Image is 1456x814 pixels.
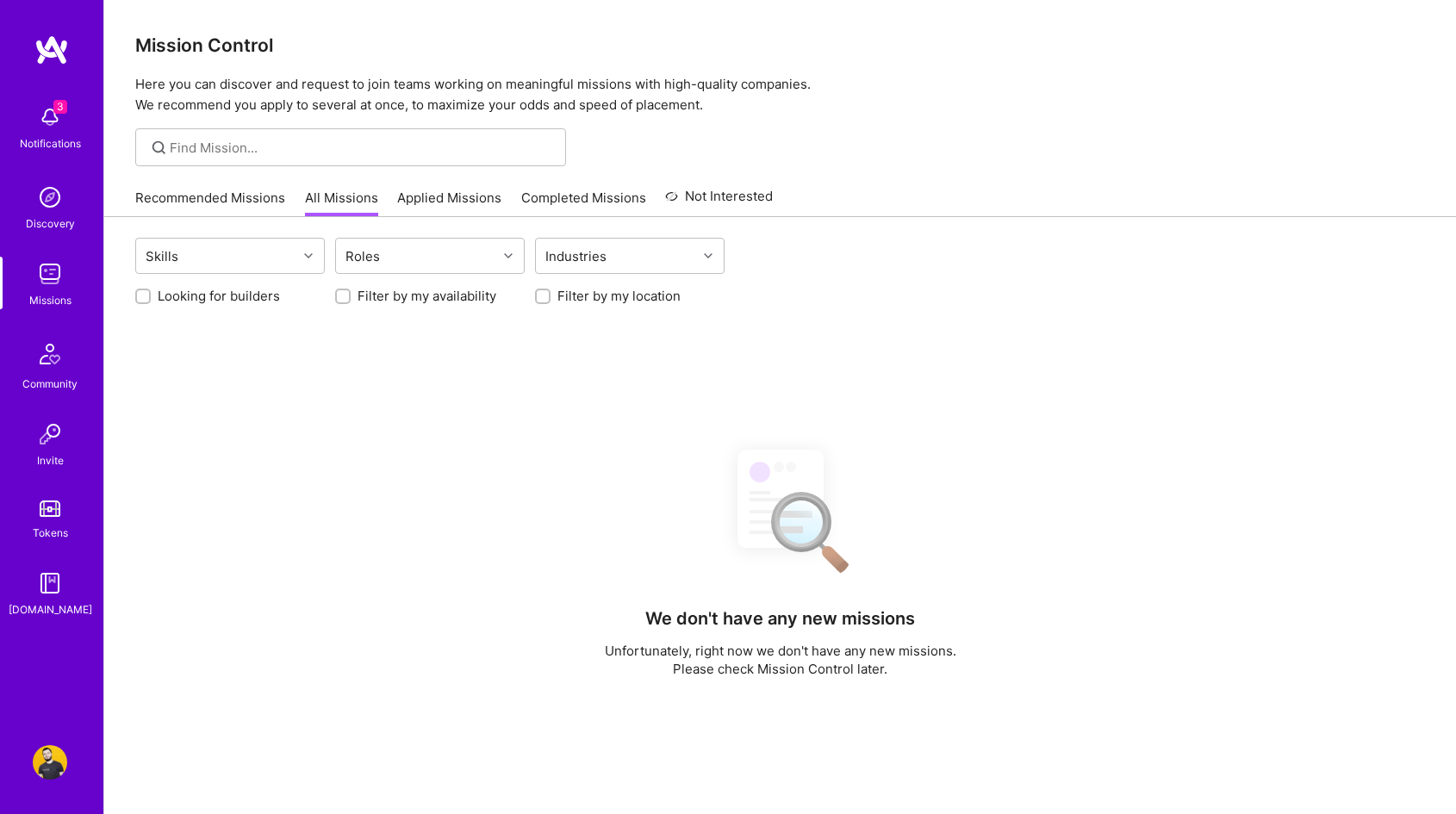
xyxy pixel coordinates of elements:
div: Missions [29,291,72,309]
div: Community [22,375,78,393]
i: icon SearchGrey [149,138,169,158]
a: All Missions [305,189,378,217]
div: Skills [141,244,183,269]
label: Filter by my availability [358,287,496,305]
img: discovery [33,180,67,214]
img: bell [33,100,67,134]
img: Community [29,333,71,375]
div: Roles [341,244,384,269]
span: 3 [53,100,67,114]
h3: Mission Control [135,34,1425,56]
p: Here you can discover and request to join teams working on meaningful missions with high-quality ... [135,74,1425,115]
div: Industries [541,244,611,269]
a: Completed Missions [521,189,646,217]
div: Invite [37,451,64,469]
img: Invite [33,417,67,451]
label: Looking for builders [158,287,280,305]
a: Recommended Missions [135,189,285,217]
input: Find Mission... [170,139,553,157]
div: Discovery [26,214,75,233]
i: icon Chevron [704,252,712,260]
img: guide book [33,566,67,600]
i: icon Chevron [504,252,513,260]
label: Filter by my location [557,287,681,305]
a: Not Interested [665,186,773,217]
img: teamwork [33,257,67,291]
p: Unfortunately, right now we don't have any new missions. [605,642,956,660]
div: Tokens [33,524,68,542]
img: logo [34,34,69,65]
img: No Results [707,434,854,585]
img: User Avatar [33,745,67,780]
h4: We don't have any new missions [645,608,915,629]
i: icon Chevron [304,252,313,260]
a: User Avatar [28,745,72,780]
img: tokens [40,500,60,517]
p: Please check Mission Control later. [605,660,956,678]
div: [DOMAIN_NAME] [9,600,92,618]
a: Applied Missions [397,189,501,217]
div: Notifications [20,134,81,152]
